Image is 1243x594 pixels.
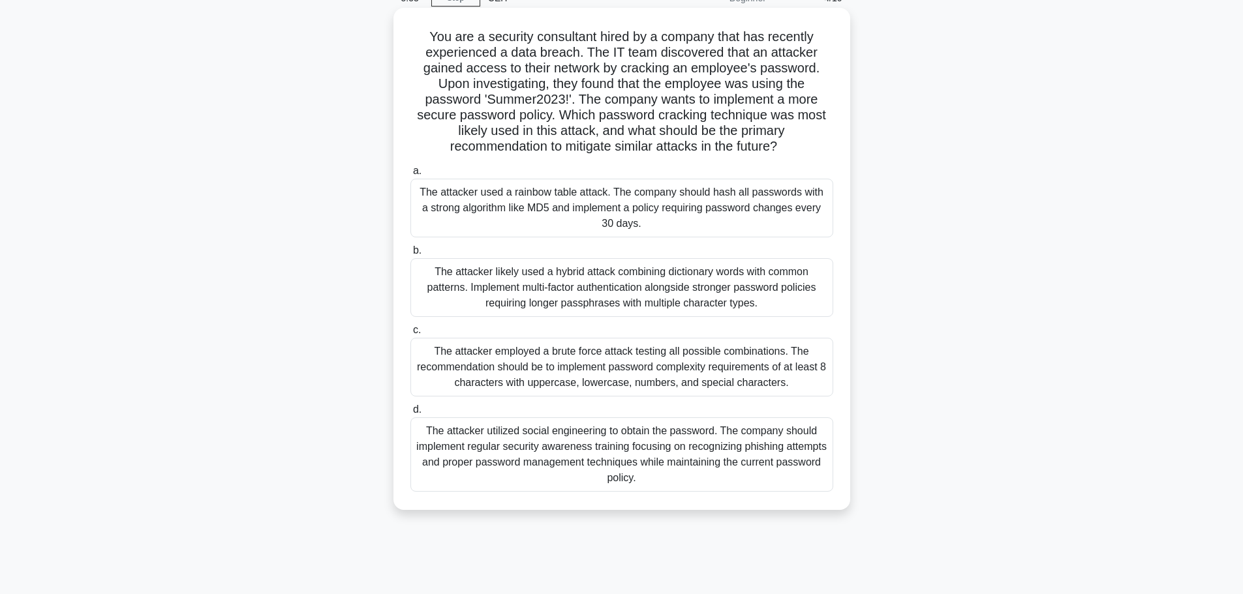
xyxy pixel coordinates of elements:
[413,324,421,335] span: c.
[413,165,422,176] span: a.
[410,417,833,492] div: The attacker utilized social engineering to obtain the password. The company should implement reg...
[413,404,422,415] span: d.
[409,29,835,155] h5: You are a security consultant hired by a company that has recently experienced a data breach. The...
[410,258,833,317] div: The attacker likely used a hybrid attack combining dictionary words with common patterns. Impleme...
[410,179,833,237] div: The attacker used a rainbow table attack. The company should hash all passwords with a strong alg...
[410,338,833,396] div: The attacker employed a brute force attack testing all possible combinations. The recommendation ...
[413,245,422,256] span: b.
